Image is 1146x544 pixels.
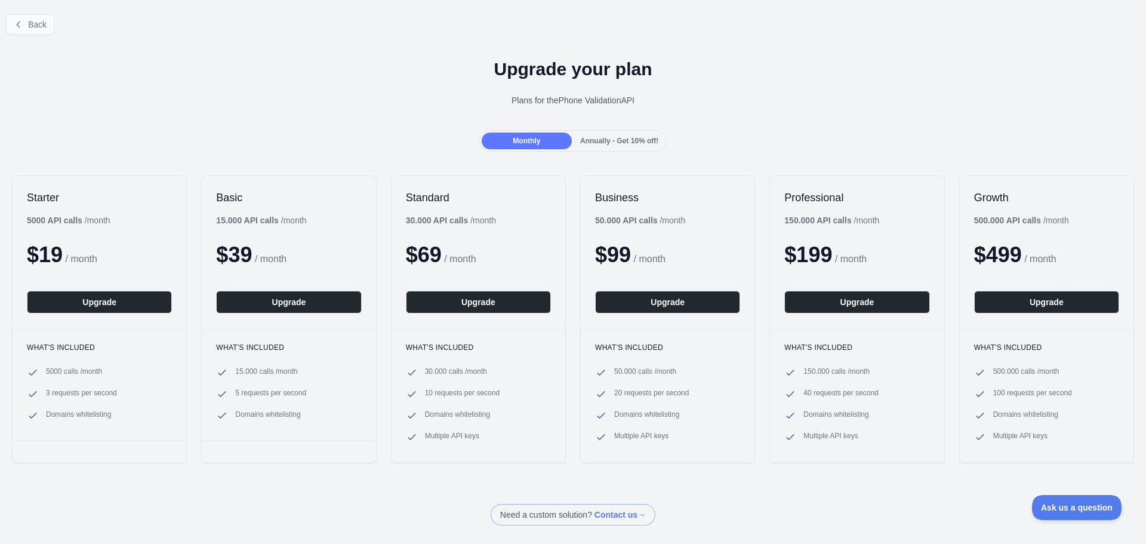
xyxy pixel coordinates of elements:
h2: Standard [406,190,551,205]
div: / month [784,214,879,226]
iframe: Toggle Customer Support [1032,495,1122,520]
span: $ 99 [595,242,631,267]
b: 150.000 API calls [784,216,851,225]
b: 30.000 API calls [406,216,469,225]
h2: Professional [784,190,929,205]
h2: Business [595,190,740,205]
span: $ 199 [784,242,832,267]
b: 50.000 API calls [595,216,658,225]
div: / month [595,214,685,226]
div: / month [406,214,496,226]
